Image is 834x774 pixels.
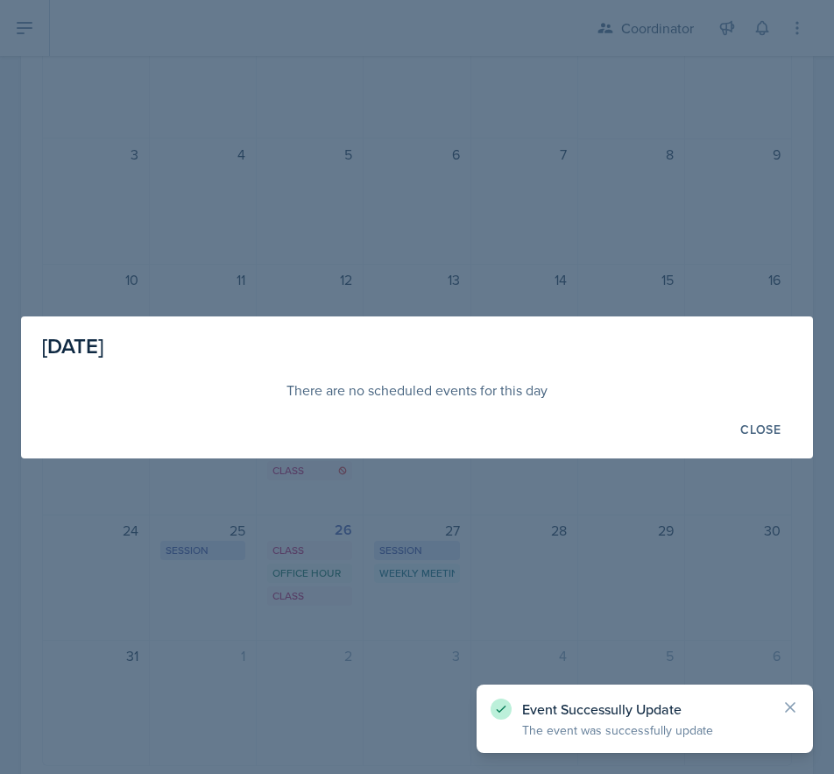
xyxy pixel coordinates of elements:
[740,423,781,437] div: Close
[522,700,767,718] p: Event Successully Update
[42,380,792,401] div: There are no scheduled events for this day
[729,415,792,444] button: Close
[522,721,767,739] p: The event was successfully update
[42,330,792,362] div: [DATE]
